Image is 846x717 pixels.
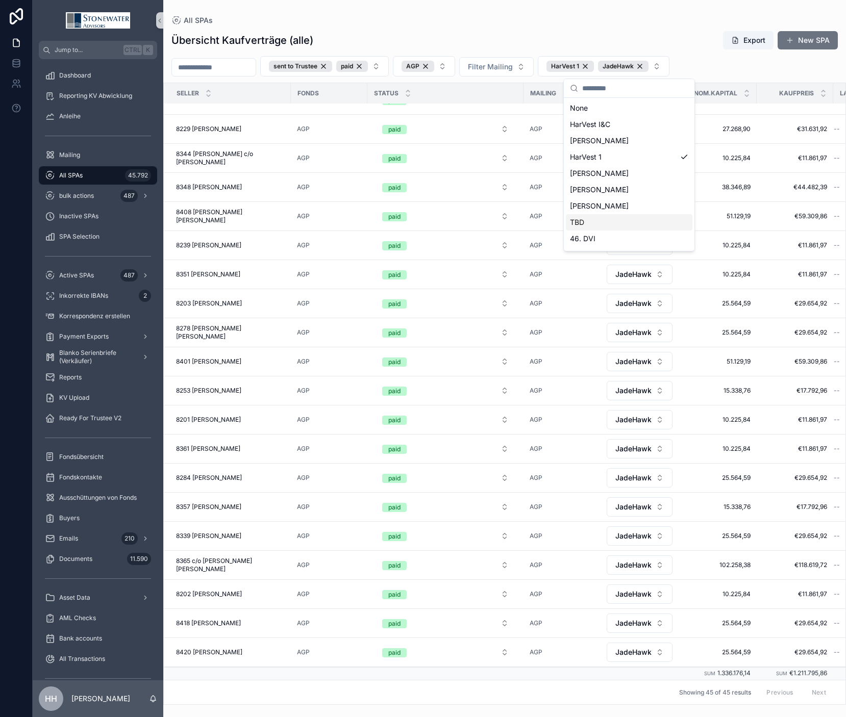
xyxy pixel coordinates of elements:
[374,119,517,139] a: Select Button
[566,100,692,116] div: None
[33,59,163,680] div: scrollable content
[59,473,102,481] span: Fondskontakte
[685,387,751,395] a: 15.338,76
[39,107,157,125] a: Anleihe
[468,62,513,72] span: Filter Mailing
[763,183,827,191] span: €44.482,39
[570,250,595,260] span: 53. DVI
[530,416,542,424] a: AGP
[374,439,517,458] a: Select Button
[59,292,108,300] span: Inkorrekte IBANs
[39,468,157,486] a: Fondskontakte
[39,207,157,225] a: Inactive SPAs
[297,387,310,395] span: AGP
[297,241,361,249] a: AGP
[763,328,827,337] span: €29.654,92
[564,98,694,251] div: Suggestions
[39,41,157,59] button: Jump to...CtrlK
[120,269,138,281] div: 487
[530,328,542,337] span: AGP
[530,154,594,162] a: AGP
[297,154,310,162] a: AGP
[530,445,542,453] span: AGP
[685,445,751,453] span: 10.225,84
[176,208,285,224] a: 8408 [PERSON_NAME] [PERSON_NAME]
[59,453,104,461] span: Fondsübersicht
[39,368,157,387] a: Reports
[402,61,434,72] button: Unselect 50
[374,149,517,167] button: Select Button
[59,151,80,159] span: Mailing
[59,332,109,341] span: Payment Exports
[603,62,634,70] span: JadeHawk
[763,357,827,366] a: €59.309,86
[570,234,595,244] span: 46. DVI
[176,474,242,482] span: 8284 [PERSON_NAME]
[374,323,517,342] button: Select Button
[763,416,827,424] span: €11.861,97
[388,299,401,309] div: paid
[834,270,840,278] span: --
[297,299,310,308] a: AGP
[176,474,285,482] a: 8284 [PERSON_NAME]
[374,236,517,255] a: Select Button
[297,474,310,482] a: AGP
[763,125,827,133] span: €31.631,92
[388,387,401,396] div: paid
[606,409,673,430] a: Select Button
[530,125,542,133] span: AGP
[374,352,517,371] a: Select Button
[59,212,98,220] span: Inactive SPAs
[59,71,91,80] span: Dashboard
[59,373,82,381] span: Reports
[39,66,157,85] a: Dashboard
[685,299,751,308] a: 25.564,59
[530,299,594,308] a: AGP
[176,387,285,395] a: 8253 [PERSON_NAME]
[176,183,242,191] span: 8348 [PERSON_NAME]
[176,125,285,133] a: 8229 [PERSON_NAME]
[406,62,419,70] span: AGP
[530,299,542,308] a: AGP
[598,61,649,72] button: Unselect 16
[685,125,751,133] a: 27.268,90
[530,183,542,191] span: AGP
[607,410,673,429] button: Select Button
[39,348,157,366] a: Blanko Serienbriefe (Verkäufer)
[374,381,517,400] button: Select Button
[685,241,751,249] span: 10.225,84
[685,270,751,278] span: 10.225,84
[39,166,157,185] a: All SPAs45.792
[176,150,285,166] span: 8344 [PERSON_NAME] c/o [PERSON_NAME]
[176,299,242,308] span: 8203 [PERSON_NAME]
[374,323,517,342] a: Select Button
[607,323,673,342] button: Select Button
[763,387,827,395] span: €17.792,96
[763,270,827,278] span: €11.861,97
[388,445,401,454] div: paid
[55,46,119,54] span: Jump to...
[39,287,157,305] a: Inkorrekte IBANs2
[530,416,594,424] a: AGP
[184,15,213,25] span: All SPAs
[59,349,134,365] span: Blanko Serienbriefe (Verkäufer)
[763,154,827,162] a: €11.861,97
[530,154,542,162] span: AGP
[685,416,751,424] span: 10.225,84
[685,328,751,337] a: 25.564,59
[606,468,673,488] a: Select Button
[685,357,751,366] a: 51.129,19
[176,324,285,341] a: 8278 [PERSON_NAME] [PERSON_NAME]
[570,185,629,195] span: [PERSON_NAME]
[530,270,542,278] a: AGP
[176,241,285,249] a: 8239 [PERSON_NAME]
[374,411,517,429] button: Select Button
[570,119,610,130] span: HarVest I&C
[297,357,361,366] a: AGP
